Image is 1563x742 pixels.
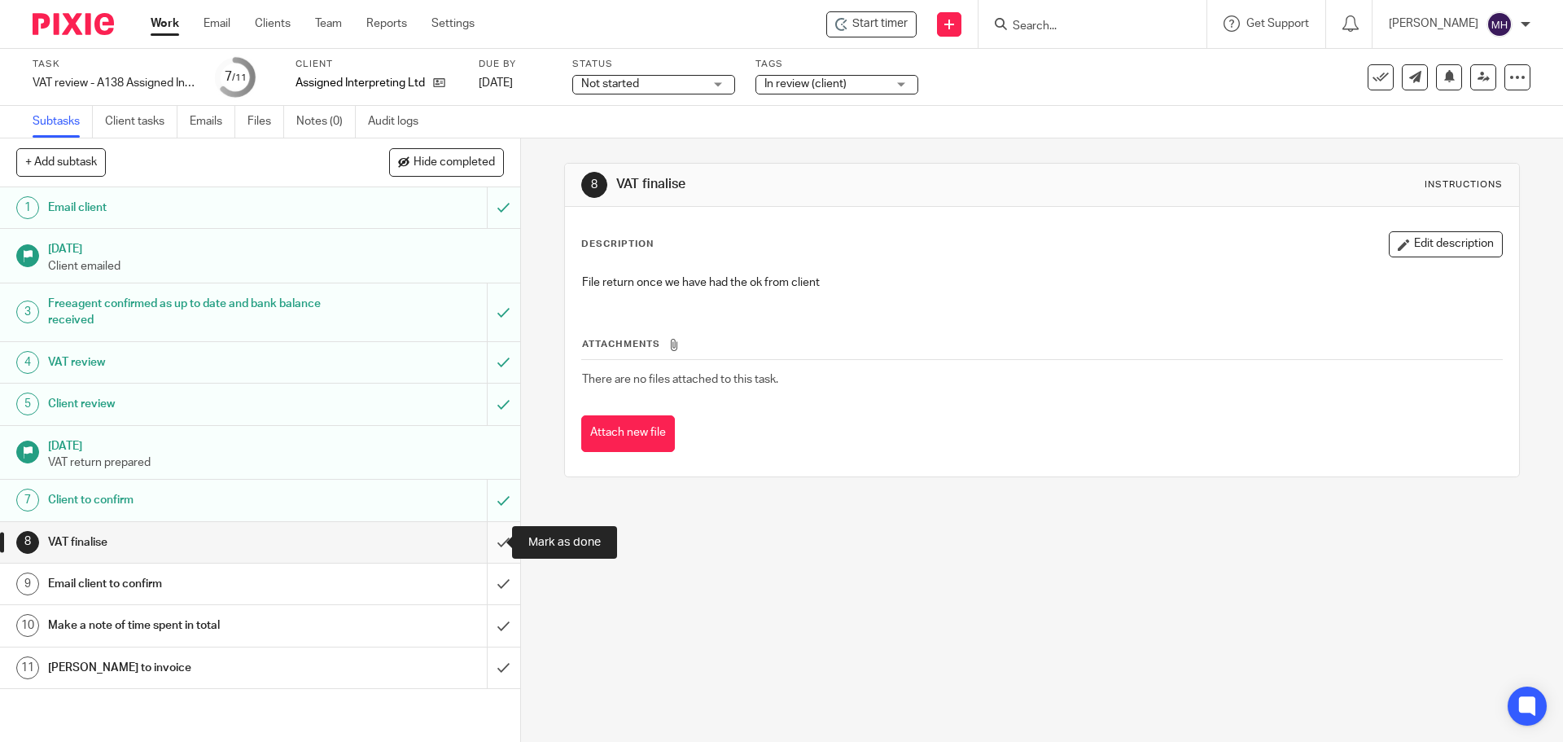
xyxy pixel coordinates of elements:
label: Tags [755,58,918,71]
h1: Client review [48,392,330,416]
a: Files [247,106,284,138]
div: 7 [225,68,247,86]
a: Work [151,15,179,32]
h1: Email client to confirm [48,572,330,596]
p: File return once we have had the ok from client [582,274,1501,291]
span: Attachments [582,340,660,349]
h1: VAT finalise [48,530,330,555]
label: Task [33,58,195,71]
span: Start timer [852,15,908,33]
div: 8 [581,172,607,198]
img: Pixie [33,13,114,35]
a: Clients [255,15,291,32]
div: 8 [16,531,39,554]
label: Due by [479,58,552,71]
h1: [PERSON_NAME] to invoice [48,656,330,680]
button: Hide completed [389,148,504,176]
a: Client tasks [105,106,177,138]
h1: VAT finalise [616,176,1077,193]
a: Emails [190,106,235,138]
a: Subtasks [33,106,93,138]
span: In review (client) [764,78,847,90]
a: Reports [366,15,407,32]
span: Not started [581,78,639,90]
label: Client [296,58,458,71]
h1: Make a note of time spent in total [48,613,330,638]
a: Settings [431,15,475,32]
button: + Add subtask [16,148,106,176]
p: Client emailed [48,258,504,274]
span: Get Support [1246,18,1309,29]
div: 3 [16,301,39,323]
div: 7 [16,489,39,511]
input: Search [1011,20,1158,34]
h1: [DATE] [48,434,504,454]
div: VAT review - A138 Assigned Interpreting - Freeagent [33,75,195,91]
button: Edit description [1389,231,1503,257]
a: Email [204,15,230,32]
a: Audit logs [368,106,431,138]
span: Hide completed [414,156,495,169]
div: 11 [16,656,39,679]
span: [DATE] [479,77,513,89]
h1: VAT review [48,350,330,375]
div: 5 [16,393,39,415]
h1: Freeagent confirmed as up to date and bank balance received [48,292,330,333]
small: /11 [232,73,247,82]
img: svg%3E [1486,11,1513,37]
a: Notes (0) [296,106,356,138]
span: There are no files attached to this task. [582,374,778,385]
h1: Client to confirm [48,488,330,512]
div: 1 [16,196,39,219]
p: Description [581,238,654,251]
div: Instructions [1425,178,1503,191]
p: VAT return prepared [48,454,504,471]
h1: [DATE] [48,237,504,257]
label: Status [572,58,735,71]
div: 4 [16,351,39,374]
div: Assigned Interpreting Ltd - VAT review - A138 Assigned Interpreting - Freeagent [826,11,917,37]
h1: Email client [48,195,330,220]
div: 9 [16,573,39,595]
p: [PERSON_NAME] [1389,15,1478,32]
button: Attach new file [581,415,675,452]
div: 10 [16,614,39,637]
a: Team [315,15,342,32]
p: Assigned Interpreting Ltd [296,75,425,91]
